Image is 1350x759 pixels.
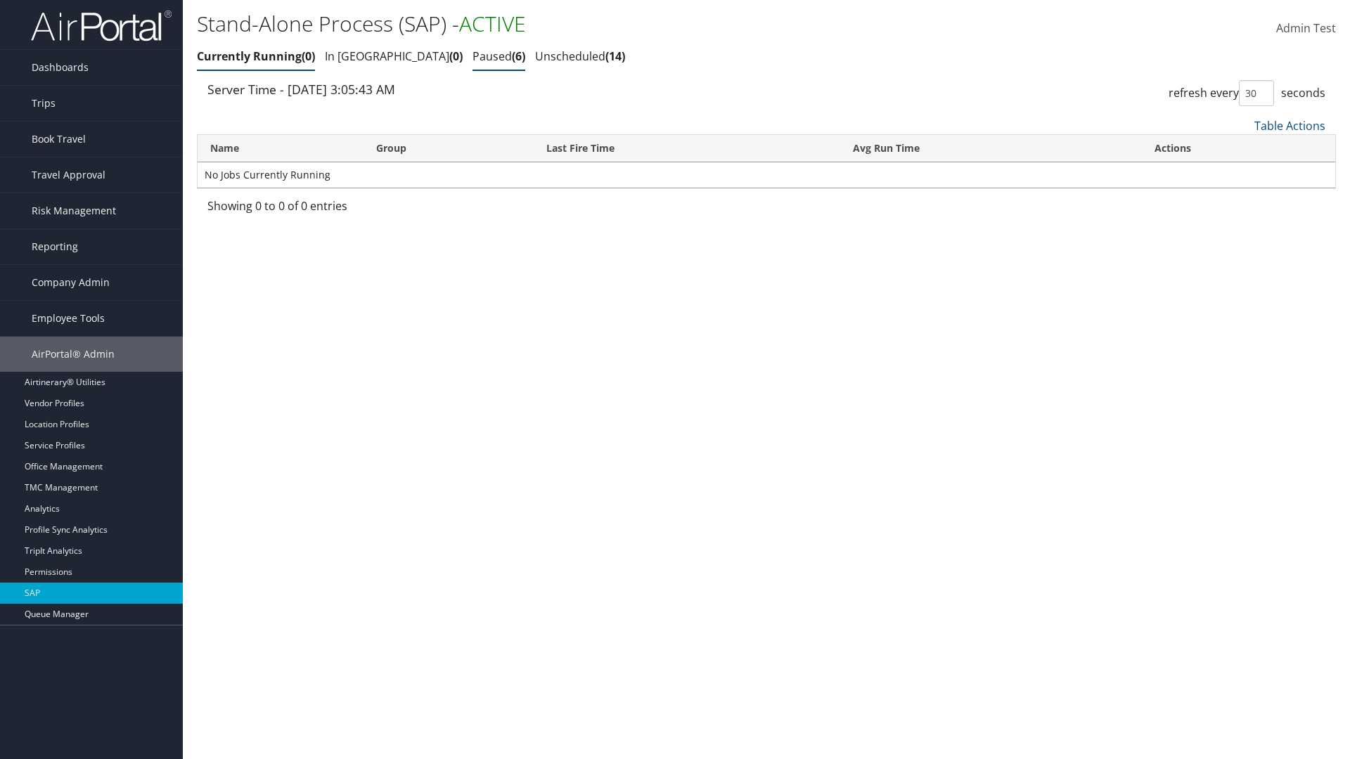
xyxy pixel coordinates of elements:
[32,193,116,228] span: Risk Management
[1276,7,1336,51] a: Admin Test
[605,48,625,64] span: 14
[32,301,105,336] span: Employee Tools
[325,48,463,64] a: In [GEOGRAPHIC_DATA]0
[32,265,110,300] span: Company Admin
[449,48,463,64] span: 0
[32,86,56,121] span: Trips
[459,9,526,38] span: ACTIVE
[535,48,625,64] a: Unscheduled14
[32,157,105,193] span: Travel Approval
[32,50,89,85] span: Dashboards
[197,48,315,64] a: Currently Running0
[32,337,115,372] span: AirPortal® Admin
[32,229,78,264] span: Reporting
[198,162,1335,188] td: No Jobs Currently Running
[1142,135,1335,162] th: Actions
[512,48,525,64] span: 6
[1169,85,1239,100] span: refresh every
[32,122,86,157] span: Book Travel
[840,135,1142,162] th: Avg Run Time: activate to sort column ascending
[207,80,756,98] div: Server Time - [DATE] 3:05:43 AM
[364,135,534,162] th: Group: activate to sort column ascending
[472,48,525,64] a: Paused6
[534,135,840,162] th: Last Fire Time: activate to sort column ascending
[31,9,172,42] img: airportal-logo.png
[1254,118,1325,134] a: Table Actions
[198,135,364,162] th: Name: activate to sort column ascending
[1276,20,1336,36] span: Admin Test
[1281,85,1325,100] span: seconds
[197,9,956,39] h1: Stand-Alone Process (SAP) -
[207,197,471,221] div: Showing 0 to 0 of 0 entries
[302,48,315,64] span: 0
